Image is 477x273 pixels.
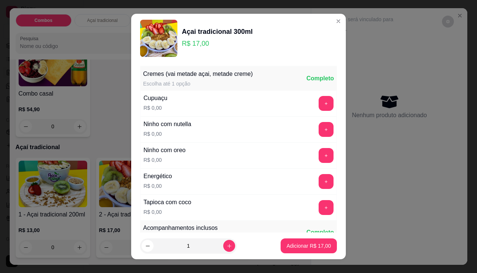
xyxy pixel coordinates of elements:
[182,26,253,37] div: Açai tradicional 300ml
[143,120,191,129] div: Ninho com nutella
[143,104,167,112] p: R$ 0,00
[319,174,334,189] button: add
[143,94,167,103] div: Cupuaçu
[223,240,235,252] button: increase-product-quantity
[143,130,191,138] p: R$ 0,00
[143,172,172,181] div: Energético
[143,198,191,207] div: Tapioca com coco
[319,96,334,111] button: add
[319,148,334,163] button: add
[281,238,337,253] button: Adicionar R$ 17,00
[332,15,344,27] button: Close
[306,74,334,83] div: Completo
[143,182,172,190] p: R$ 0,00
[287,242,331,250] p: Adicionar R$ 17,00
[182,38,253,49] p: R$ 17,00
[143,146,186,155] div: Ninho com oreo
[306,228,334,237] div: Completo
[143,208,191,216] p: R$ 0,00
[143,80,253,87] div: Escolha até 1 opção
[140,20,177,57] img: product-image
[143,70,253,78] div: Cremes (vai metade açai, metade creme)
[143,156,186,164] p: R$ 0,00
[319,200,334,215] button: add
[143,224,218,232] div: Acompanhamentos inclusos
[319,122,334,137] button: add
[142,240,154,252] button: decrease-product-quantity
